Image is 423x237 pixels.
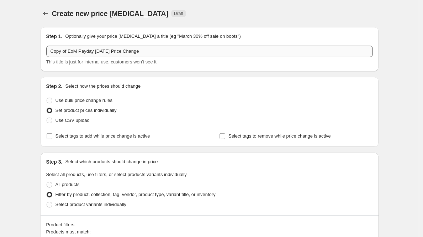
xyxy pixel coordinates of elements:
button: Price change jobs [41,9,51,19]
span: Select product variants individually [55,202,126,207]
span: All products [55,182,80,187]
p: Optionally give your price [MEDICAL_DATA] a title (eg "March 30% off sale on boots") [65,33,240,40]
h2: Step 3. [46,158,63,165]
span: Use CSV upload [55,118,90,123]
span: Set product prices individually [55,108,117,113]
div: Product filters [46,221,373,228]
h2: Step 2. [46,83,63,90]
span: Draft [174,11,183,16]
span: Products must match: [46,229,91,235]
span: Use bulk price change rules [55,98,112,103]
span: Select all products, use filters, or select products variants individually [46,172,187,177]
span: This title is just for internal use, customers won't see it [46,59,157,65]
p: Select how the prices should change [65,83,141,90]
span: Filter by product, collection, tag, vendor, product type, variant title, or inventory [55,192,216,197]
span: Select tags to add while price change is active [55,133,150,139]
h2: Step 1. [46,33,63,40]
span: Create new price [MEDICAL_DATA] [52,10,169,17]
p: Select which products should change in price [65,158,158,165]
input: 30% off holiday sale [46,46,373,57]
span: Select tags to remove while price change is active [228,133,331,139]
